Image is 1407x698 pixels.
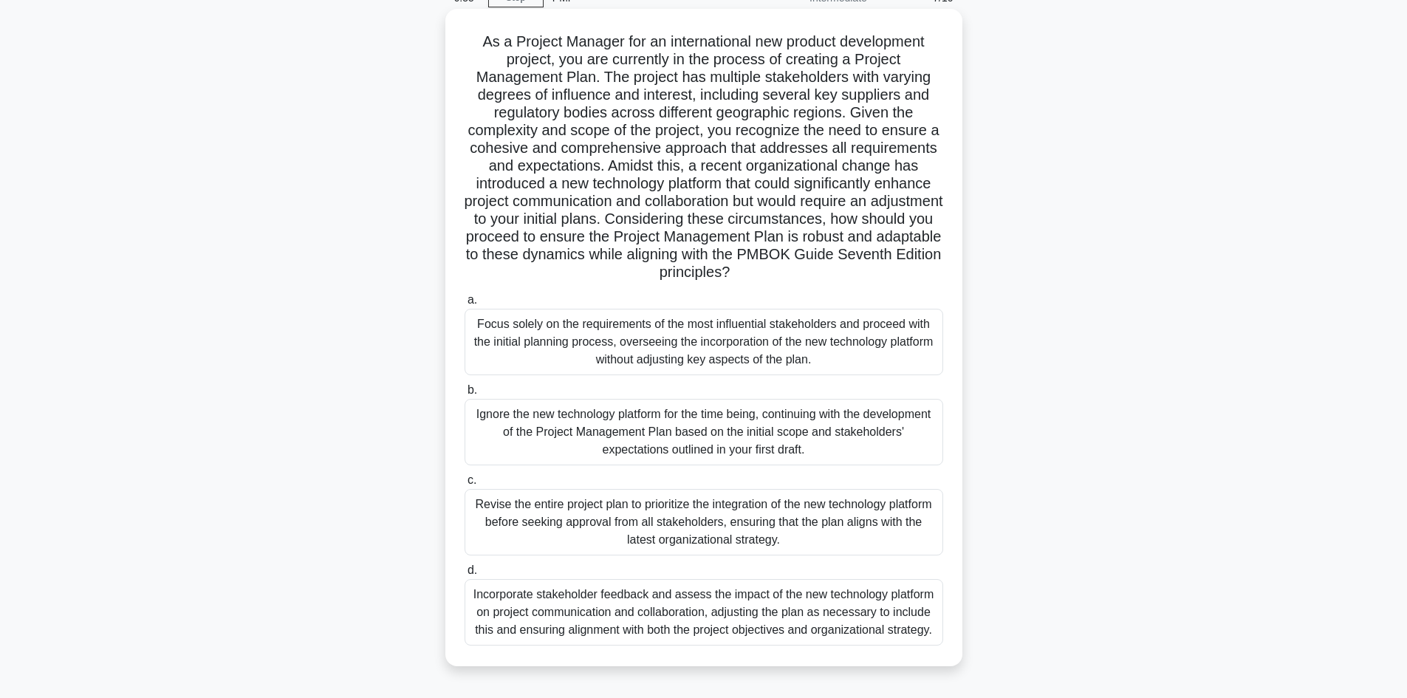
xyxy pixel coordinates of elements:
[465,399,943,465] div: Ignore the new technology platform for the time being, continuing with the development of the Pro...
[468,564,477,576] span: d.
[468,293,477,306] span: a.
[463,32,945,282] h5: As a Project Manager for an international new product development project, you are currently in t...
[468,383,477,396] span: b.
[465,579,943,646] div: Incorporate stakeholder feedback and assess the impact of the new technology platform on project ...
[468,473,476,486] span: c.
[465,309,943,375] div: Focus solely on the requirements of the most influential stakeholders and proceed with the initia...
[465,489,943,555] div: Revise the entire project plan to prioritize the integration of the new technology platform befor...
